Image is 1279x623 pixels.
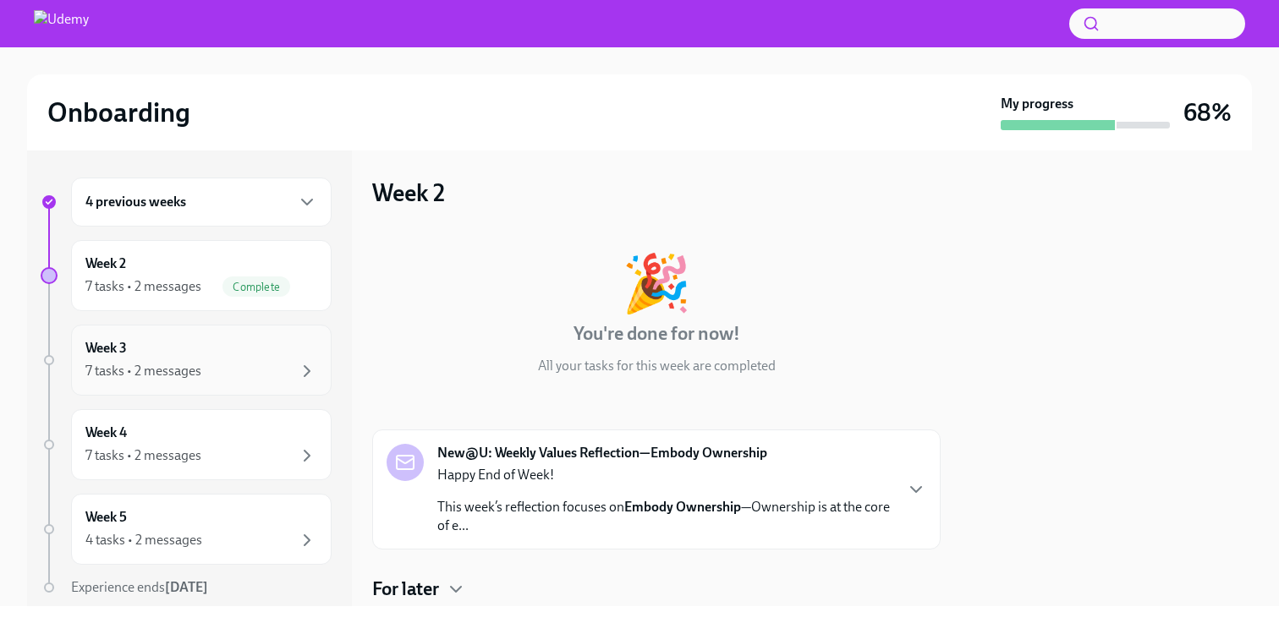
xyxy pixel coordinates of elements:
a: Week 54 tasks • 2 messages [41,494,332,565]
h4: For later [372,577,439,602]
h4: You're done for now! [574,321,740,347]
a: Week 27 tasks • 2 messagesComplete [41,240,332,311]
div: 4 previous weeks [71,178,332,227]
p: Happy End of Week! [437,466,892,484]
h2: Onboarding [47,96,190,129]
h3: Week 2 [372,178,445,208]
p: This week’s reflection focuses on —Ownership is at the core of e... [437,498,892,535]
a: Week 37 tasks • 2 messages [41,325,332,396]
div: For later [372,577,941,602]
div: 7 tasks • 2 messages [85,446,201,465]
p: All your tasks for this week are completed [538,357,776,375]
img: Udemy [34,10,89,37]
h3: 68% [1183,97,1232,128]
strong: New@U: Weekly Values Reflection—Embody Ownership [437,444,767,462]
h6: 4 previous weeks [85,193,186,211]
div: 7 tasks • 2 messages [85,362,201,380]
div: 🎉 [622,255,691,311]
strong: My progress [1001,95,1073,113]
h6: Week 2 [85,254,126,273]
div: 7 tasks • 2 messages [85,277,201,296]
h6: Week 3 [85,339,127,358]
div: 4 tasks • 2 messages [85,531,202,549]
h6: Week 4 [85,424,127,442]
span: Experience ends [71,579,208,595]
a: Week 47 tasks • 2 messages [41,409,332,480]
span: Complete [222,281,290,293]
strong: [DATE] [165,579,208,595]
h6: Week 5 [85,508,127,527]
strong: Embody Ownership [624,499,741,515]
